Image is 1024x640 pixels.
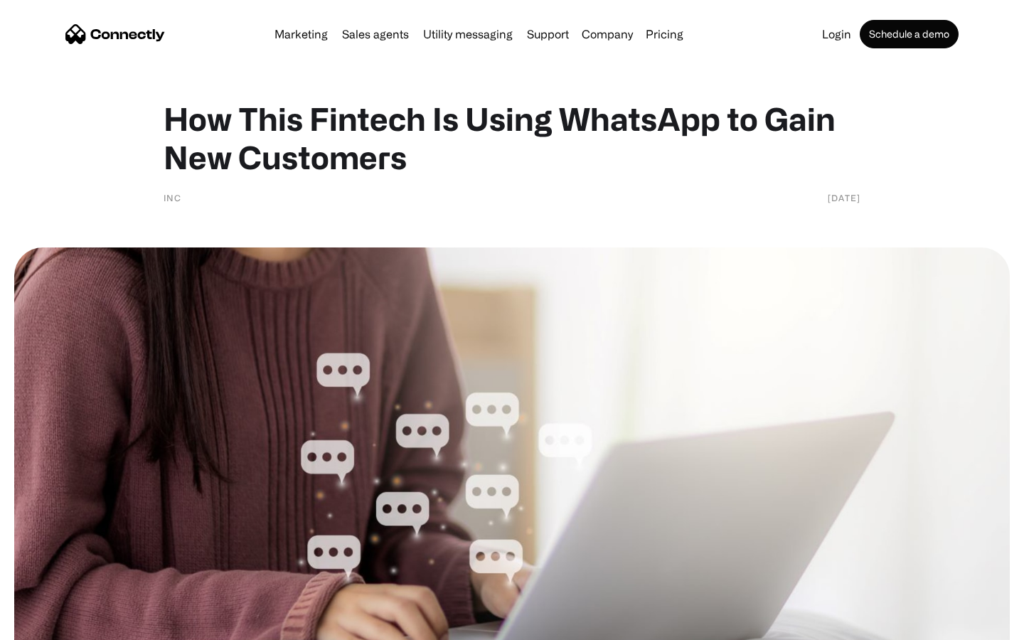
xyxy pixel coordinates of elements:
[164,100,860,176] h1: How This Fintech Is Using WhatsApp to Gain New Customers
[336,28,415,40] a: Sales agents
[269,28,334,40] a: Marketing
[521,28,575,40] a: Support
[28,615,85,635] ul: Language list
[582,24,633,44] div: Company
[860,20,959,48] a: Schedule a demo
[640,28,689,40] a: Pricing
[816,28,857,40] a: Login
[828,191,860,205] div: [DATE]
[14,615,85,635] aside: Language selected: English
[164,191,181,205] div: INC
[417,28,518,40] a: Utility messaging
